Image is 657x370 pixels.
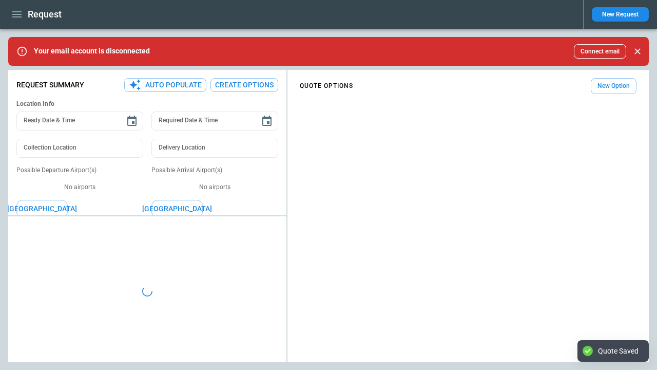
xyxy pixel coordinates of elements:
[28,8,62,21] h1: Request
[151,166,278,175] p: Possible Arrival Airport(s)
[16,81,84,89] p: Request Summary
[300,84,353,88] h4: QUOTE OPTIONS
[16,100,278,108] h6: Location Info
[591,78,636,94] button: New Option
[630,40,645,63] div: dismiss
[16,166,143,175] p: Possible Departure Airport(s)
[592,7,649,22] button: New Request
[598,346,639,356] div: Quote Saved
[124,78,206,92] button: Auto Populate
[151,183,278,192] p: No airports
[34,47,150,55] p: Your email account is disconnected
[574,44,626,59] button: Connect email
[122,111,142,132] button: Choose date
[287,74,649,98] div: scrollable content
[257,111,277,132] button: Choose date
[16,200,68,218] button: [GEOGRAPHIC_DATA]
[210,78,278,92] button: Create Options
[630,44,645,59] button: Close
[16,183,143,192] p: No airports
[151,200,203,218] button: [GEOGRAPHIC_DATA]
